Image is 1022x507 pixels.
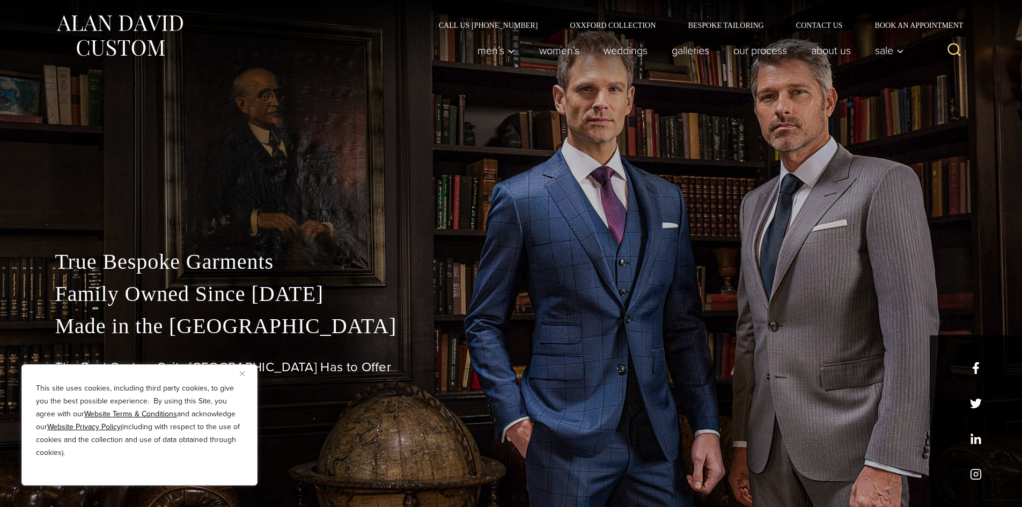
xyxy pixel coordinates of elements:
span: Sale [875,45,904,56]
img: Close [240,371,245,376]
button: View Search Form [942,38,967,63]
img: Alan David Custom [55,12,184,60]
a: weddings [591,40,659,61]
a: Website Privacy Policy [47,421,121,432]
p: True Bespoke Garments Family Owned Since [DATE] Made in the [GEOGRAPHIC_DATA] [55,246,967,342]
a: Website Terms & Conditions [84,408,177,420]
a: Call Us [PHONE_NUMBER] [423,21,554,29]
a: Bespoke Tailoring [672,21,780,29]
a: Contact Us [780,21,859,29]
a: Book an Appointment [858,21,967,29]
a: About Us [799,40,863,61]
a: Galleries [659,40,721,61]
a: Our Process [721,40,799,61]
a: Women’s [527,40,591,61]
p: This site uses cookies, including third party cookies, to give you the best possible experience. ... [36,382,243,459]
a: Oxxford Collection [554,21,672,29]
h1: The Best Custom Suits [GEOGRAPHIC_DATA] Has to Offer [55,359,967,375]
nav: Secondary Navigation [423,21,967,29]
span: Men’s [477,45,515,56]
button: Close [240,367,253,380]
nav: Primary Navigation [465,40,909,61]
